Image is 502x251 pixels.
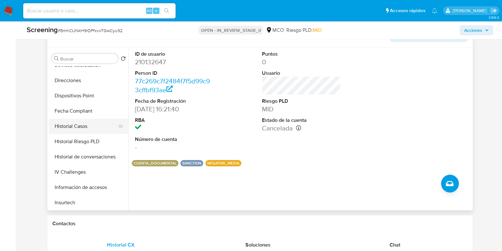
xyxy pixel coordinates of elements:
span: MID [312,26,321,34]
span: s [155,8,157,14]
b: Screening [27,24,58,35]
button: search-icon [160,6,173,15]
button: Fecha Compliant [49,103,128,119]
span: # BmhCUNkH9rDPfxvvTGwCyu92 [58,27,123,34]
dt: Puntos [262,51,340,58]
dt: ID de usuario [135,51,213,58]
p: felipe.cayon@mercadolibre.com [452,8,488,14]
span: Soluciones [245,241,270,248]
dd: 0 [262,58,340,66]
div: MCO [266,27,284,34]
button: Dispositivos Point [49,88,128,103]
span: Acciones [464,25,482,35]
button: Volver al orden por defecto [121,56,126,63]
p: OPEN - IN_REVIEW_STAGE_II [198,26,263,35]
dd: 210132647 [135,58,213,66]
button: Buscar [54,56,59,61]
dt: Usuario [262,70,340,77]
button: Historial de conversaciones [49,149,128,164]
dt: Número de cuenta [135,136,213,143]
span: Accesos rápidos [390,7,425,14]
button: IV Challenges [49,164,128,180]
dt: Fecha de Registración [135,98,213,105]
a: Notificaciones [432,8,437,13]
button: Información de accesos [49,180,128,195]
button: Historial Riesgo PLD [49,134,128,149]
dd: - [135,143,213,152]
h1: Contactos [52,220,468,227]
input: Buscar usuario o caso... [23,7,176,15]
span: Alt [147,8,152,14]
button: Acciones [460,25,493,35]
dt: Estado de la cuenta [262,117,340,124]
span: Historial CX [107,241,135,248]
a: Salir [491,7,497,14]
span: Riesgo PLD: [286,27,321,34]
dt: RBA [135,117,213,124]
span: Chat [390,241,400,248]
a: 77c269c7f2484f7f5d99c93cffbf93ae [135,76,210,94]
dt: Person ID [135,70,213,77]
dd: MID [262,105,340,114]
dt: Riesgo PLD [262,98,340,105]
dd: [DATE] 16:21:40 [135,105,213,114]
button: Historial Casos [49,119,123,134]
button: Direcciones [49,73,128,88]
dd: Cancelada [262,124,340,133]
span: 3.159.0 [488,15,499,20]
input: Buscar [60,56,116,62]
button: Insurtech [49,195,128,210]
